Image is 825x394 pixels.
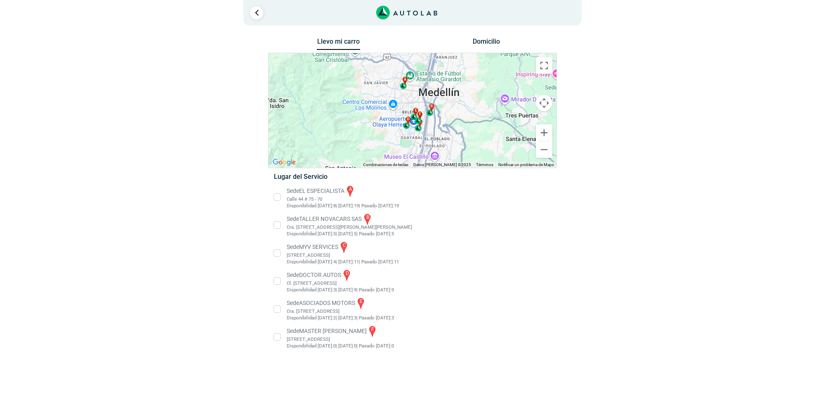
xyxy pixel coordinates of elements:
button: Domicilio [465,38,508,49]
span: a [404,77,406,82]
button: Ampliar [536,124,552,141]
button: Combinaciones de teclas [363,162,408,168]
span: Datos [PERSON_NAME] ©2025 [413,162,471,167]
a: Términos [476,162,493,167]
span: e [415,108,417,113]
span: d [407,117,410,122]
span: c [419,119,421,125]
img: Google [271,157,298,168]
h5: Lugar del Servicio [274,173,551,181]
button: Llevo mi carro [317,38,360,50]
a: Link al sitio de autolab [376,8,438,16]
span: f [419,112,421,117]
button: Cambiar a la vista en pantalla completa [536,57,552,74]
a: Ir al paso anterior [250,6,263,19]
a: Notificar un problema de Maps [498,162,554,167]
a: Abre esta zona en Google Maps (se abre en una nueva ventana) [271,157,298,168]
button: Controles de visualización del mapa [536,95,552,111]
span: b [430,103,433,109]
button: Reducir [536,141,552,158]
